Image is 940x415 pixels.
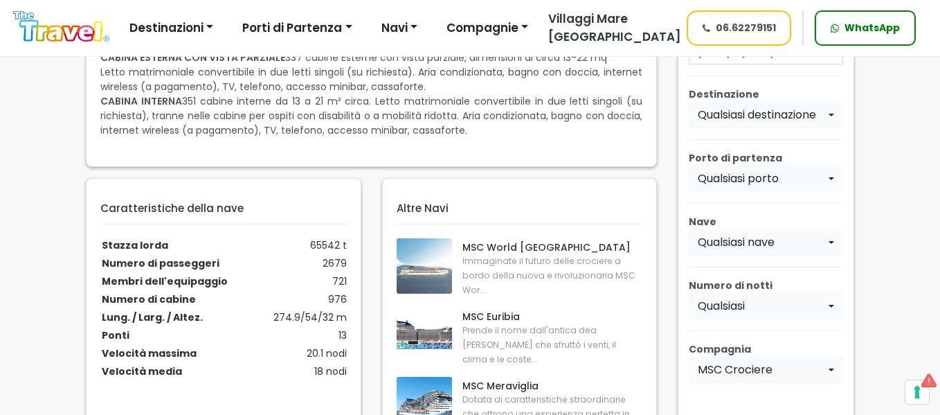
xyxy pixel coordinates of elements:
[698,362,826,378] div: MSC Crociere
[698,170,826,187] div: Qualsiasi porto
[102,310,203,324] a: Lung. / Larg. / Altez.274.9/54/32 m
[102,292,196,306] a: Numero di cabine976
[323,256,347,271] span: 2679
[698,107,826,123] div: Qualsiasi destinazione
[102,274,228,288] a: Membri dell'equipaggio721
[689,151,843,166] p: Porto di partenza
[100,94,182,108] strong: CABINA INTERNA
[102,346,197,360] b: Velocità massima
[102,256,219,270] b: Numero di passeggeri
[844,21,900,35] span: WhatsApp
[372,15,426,42] button: Navi
[687,10,792,46] a: 06.62279151
[102,256,219,270] a: Numero di passeggeri2679
[100,203,347,213] h4: Caratteristiche della nave
[120,15,222,42] button: Destinazioni
[689,279,843,293] p: Numero di notti
[689,87,843,102] p: Destinazione
[462,240,631,254] a: MSC World [GEOGRAPHIC_DATA]
[689,357,843,383] button: MSC Crociere
[689,229,843,256] button: Qualsiasi nave
[548,10,681,45] span: Villaggi Mare [GEOGRAPHIC_DATA]
[716,21,776,35] span: 06.62279151
[102,274,228,288] b: Membri dell'equipaggio
[102,238,168,252] b: Stazza lorda
[102,346,197,360] a: Velocità massima20.1 nodi
[689,342,843,357] p: Compagnia
[310,238,347,253] span: 65542 t
[102,364,182,378] b: Velocità media
[100,94,642,138] p: 351 cabine interne da 13 a 21 m² circa. Letto matrimoniale convertibile in due letti singoli (su ...
[233,15,361,42] button: Porti di Partenza
[13,11,109,42] img: Logo The Travel
[537,10,687,46] a: Villaggi Mare [GEOGRAPHIC_DATA]
[102,310,203,324] b: Lung. / Larg. / Altez.
[815,10,916,46] a: WhatsApp
[332,274,347,289] span: 721
[338,328,347,343] span: 13
[307,346,347,361] span: 20.1 nodi
[102,364,182,378] a: Velocità media18 nodi
[462,310,520,324] a: MSC Euribia
[462,379,539,393] a: MSC Meraviglia
[102,328,129,342] b: Ponti
[689,215,843,229] p: Nave
[102,292,196,306] b: Numero di cabine
[689,293,843,319] button: Qualsiasi
[397,203,643,213] h4: Altre Navi
[689,102,843,128] button: Qualsiasi destinazione
[328,292,347,307] span: 976
[437,15,537,42] button: Compagnie
[689,166,843,192] button: Qualsiasi porto
[462,324,616,365] small: Prende il nome dall'antica dea [PERSON_NAME] che sfruttò i venti, il clima e le coste...
[698,234,826,251] div: Qualsiasi nave
[102,328,129,342] a: Ponti13
[100,51,642,65] p: 337 cabine Esterne con vista parziale, dimensioni di circa 13-22 mq
[102,238,168,252] a: Stazza lorda65542 t
[100,65,642,94] p: Letto matrimoniale convertibile in due letti singoli (su richiesta). Aria condizionata, bagno con...
[100,51,285,64] strong: CABINA ESTERNA CON VISTA PARZIALE
[273,310,347,325] span: 274.9/54/32 m
[698,298,826,315] div: Qualsiasi
[462,255,635,296] small: Immaginate il futuro delle crociere a bordo della nuova e rivoluzionaria MSC Wor...
[314,364,347,379] span: 18 nodi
